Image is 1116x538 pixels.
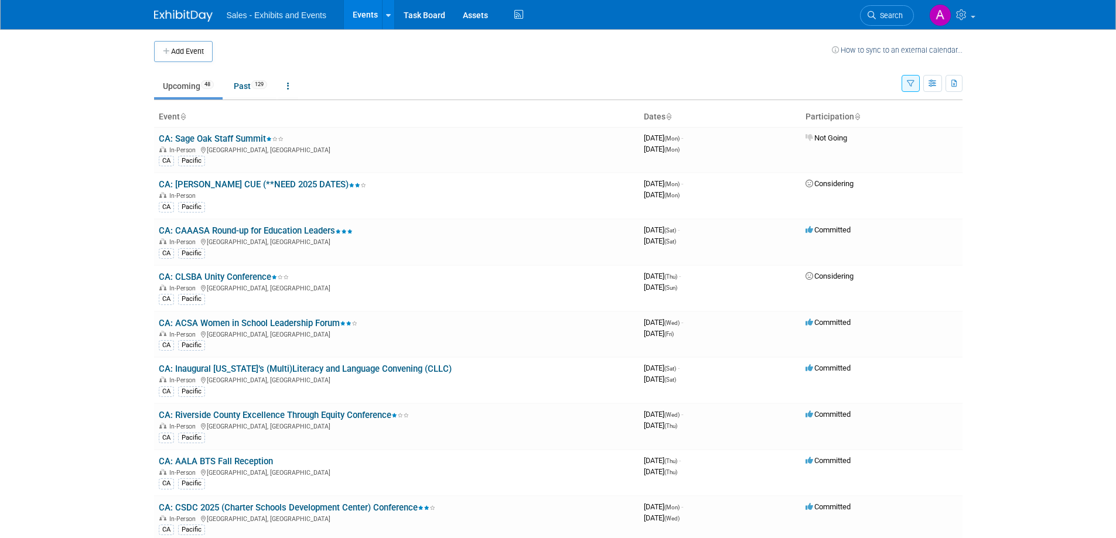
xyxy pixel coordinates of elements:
span: In-Person [169,331,199,338]
img: In-Person Event [159,192,166,198]
span: - [681,502,683,511]
span: (Sat) [664,365,676,372]
span: (Mon) [664,192,680,198]
span: Search [876,11,903,20]
a: CA: AALA BTS Fall Reception [159,456,273,467]
a: Upcoming48 [154,75,223,97]
div: CA [159,294,174,304]
span: [DATE] [644,375,676,383]
div: CA [159,340,174,351]
span: Considering [806,179,854,188]
div: Pacific [178,248,205,259]
img: Alianna Ortu [929,4,951,26]
span: [DATE] [644,318,683,327]
span: 129 [251,80,267,89]
span: (Thu) [664,273,677,280]
img: In-Person Event [159,331,166,337]
span: [DATE] [644,467,677,476]
button: Add Event [154,41,213,62]
span: [DATE] [644,364,680,372]
a: Sort by Start Date [665,112,671,121]
div: [GEOGRAPHIC_DATA], [GEOGRAPHIC_DATA] [159,467,634,477]
a: CA: CAAASA Round-up for Education Leaders [159,225,353,236]
span: 48 [201,80,214,89]
span: (Sat) [664,238,676,245]
span: [DATE] [644,133,683,142]
span: (Sat) [664,227,676,234]
span: - [678,364,680,372]
a: Search [860,5,914,26]
span: Committed [806,318,851,327]
a: CA: CLSBA Unity Conference [159,272,289,282]
img: In-Person Event [159,146,166,152]
span: Committed [806,502,851,511]
img: In-Person Event [159,285,166,290]
span: In-Person [169,238,199,246]
a: Past129 [225,75,276,97]
span: Sales - Exhibits and Events [227,11,326,20]
th: Dates [639,107,801,127]
span: Considering [806,272,854,280]
div: CA [159,156,174,166]
span: (Thu) [664,423,677,429]
span: [DATE] [644,513,680,522]
span: (Wed) [664,320,680,326]
a: CA: Inaugural [US_STATE]’s (Multi)Literacy and Language Convening (CLLC) [159,364,452,374]
a: How to sync to an external calendar... [832,46,963,54]
span: (Wed) [664,412,680,418]
div: Pacific [178,433,205,443]
span: - [681,179,683,188]
span: In-Person [169,192,199,200]
div: [GEOGRAPHIC_DATA], [GEOGRAPHIC_DATA] [159,237,634,246]
span: (Wed) [664,515,680,522]
span: (Mon) [664,146,680,153]
span: - [681,318,683,327]
a: CA: [PERSON_NAME] CUE (**NEED 2025 DATES) [159,179,366,190]
div: Pacific [178,202,205,213]
span: [DATE] [644,283,677,292]
div: [GEOGRAPHIC_DATA], [GEOGRAPHIC_DATA] [159,145,634,154]
span: [DATE] [644,502,683,511]
img: In-Person Event [159,376,166,382]
div: CA [159,202,174,213]
div: CA [159,433,174,443]
span: Committed [806,225,851,234]
span: Committed [806,410,851,419]
th: Participation [801,107,963,127]
span: [DATE] [644,145,680,153]
img: In-Person Event [159,423,166,429]
a: CA: ACSA Women in School Leadership Forum [159,318,357,328]
span: In-Person [169,146,199,154]
span: - [681,133,683,142]
a: CA: Riverside County Excellence Through Equity Conference [159,410,409,420]
span: Committed [806,456,851,465]
span: - [678,225,680,234]
span: In-Person [169,285,199,292]
span: [DATE] [644,410,683,419]
span: (Thu) [664,469,677,475]
span: [DATE] [644,329,674,338]
img: ExhibitDay [154,10,213,22]
span: (Mon) [664,181,680,187]
div: CA [159,386,174,397]
span: In-Person [169,515,199,523]
div: CA [159,525,174,535]
a: Sort by Event Name [180,112,186,121]
div: Pacific [178,478,205,489]
div: [GEOGRAPHIC_DATA], [GEOGRAPHIC_DATA] [159,421,634,430]
th: Event [154,107,639,127]
span: - [679,456,681,465]
span: [DATE] [644,225,680,234]
div: Pacific [178,294,205,304]
div: Pacific [178,386,205,397]
span: [DATE] [644,272,681,280]
span: - [679,272,681,280]
span: In-Person [169,469,199,477]
span: - [681,410,683,419]
div: Pacific [178,156,205,166]
span: Not Going [806,133,847,142]
a: CA: CSDC 2025 (Charter Schools Development Center) Conference [159,502,435,513]
span: [DATE] [644,179,683,188]
div: [GEOGRAPHIC_DATA], [GEOGRAPHIC_DATA] [159,283,634,292]
span: (Sat) [664,376,676,383]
